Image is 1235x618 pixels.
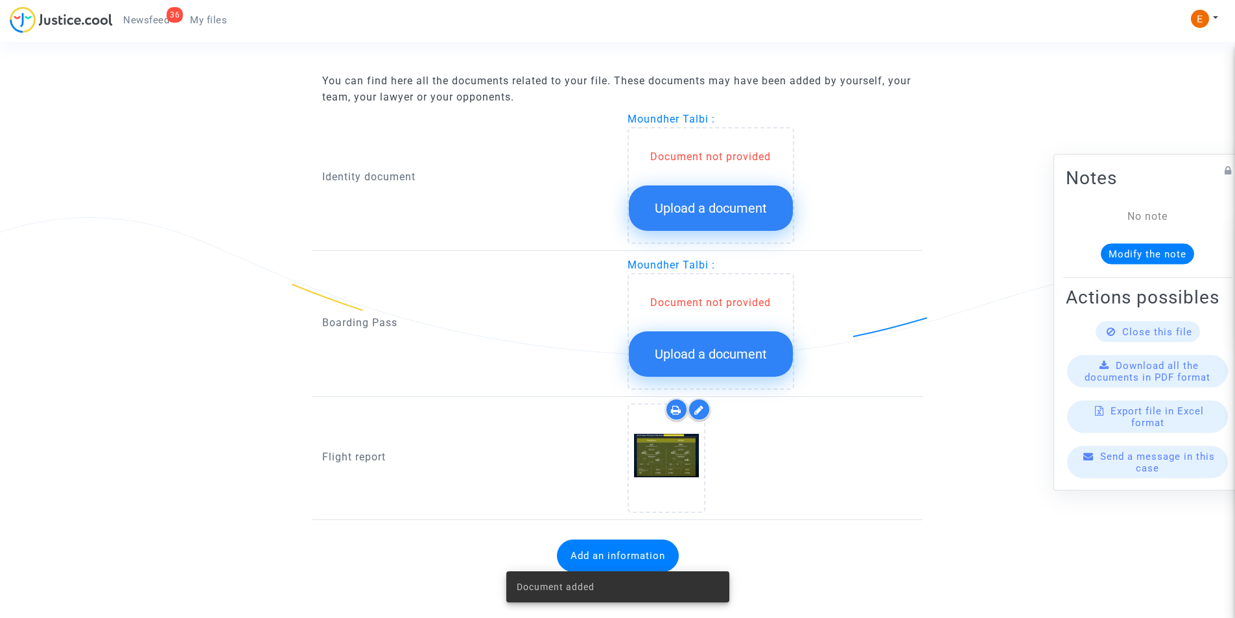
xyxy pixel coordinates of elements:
span: My files [190,14,227,26]
span: Moundher Talbi : [628,259,715,271]
span: Send a message in this case [1100,450,1215,473]
div: 36 [167,7,183,23]
span: Moundher Talbi : [628,113,715,125]
span: Document added [517,580,594,593]
h2: Notes [1066,166,1229,189]
span: Newsfeed [123,14,169,26]
button: Add an information [557,540,679,572]
span: Upload a document [655,346,767,362]
button: Modify the note [1101,243,1194,264]
h2: Actions possibles [1066,285,1229,308]
a: My files [180,10,237,30]
img: ACg8ocIeiFvHKe4dA5oeRFd_CiCnuxWUEc1A2wYhRJE3TTWt=s96-c [1191,10,1209,28]
span: Close this file [1122,326,1192,337]
div: No note [1085,208,1210,224]
p: Boarding Pass [322,315,608,331]
p: Flight report [322,449,608,465]
span: Export file in Excel format [1111,405,1204,428]
button: Upload a document [629,331,793,377]
a: 36Newsfeed [113,10,180,30]
span: Upload a document [655,200,767,216]
span: Download all the documents in PDF format [1085,359,1210,383]
span: You can find here all the documents related to your file. These documents may have been added by ... [322,75,911,103]
button: Upload a document [629,185,793,231]
div: Document not provided [629,149,793,165]
div: Document not provided [629,295,793,311]
p: Identity document [322,169,608,185]
img: jc-logo.svg [10,6,113,33]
